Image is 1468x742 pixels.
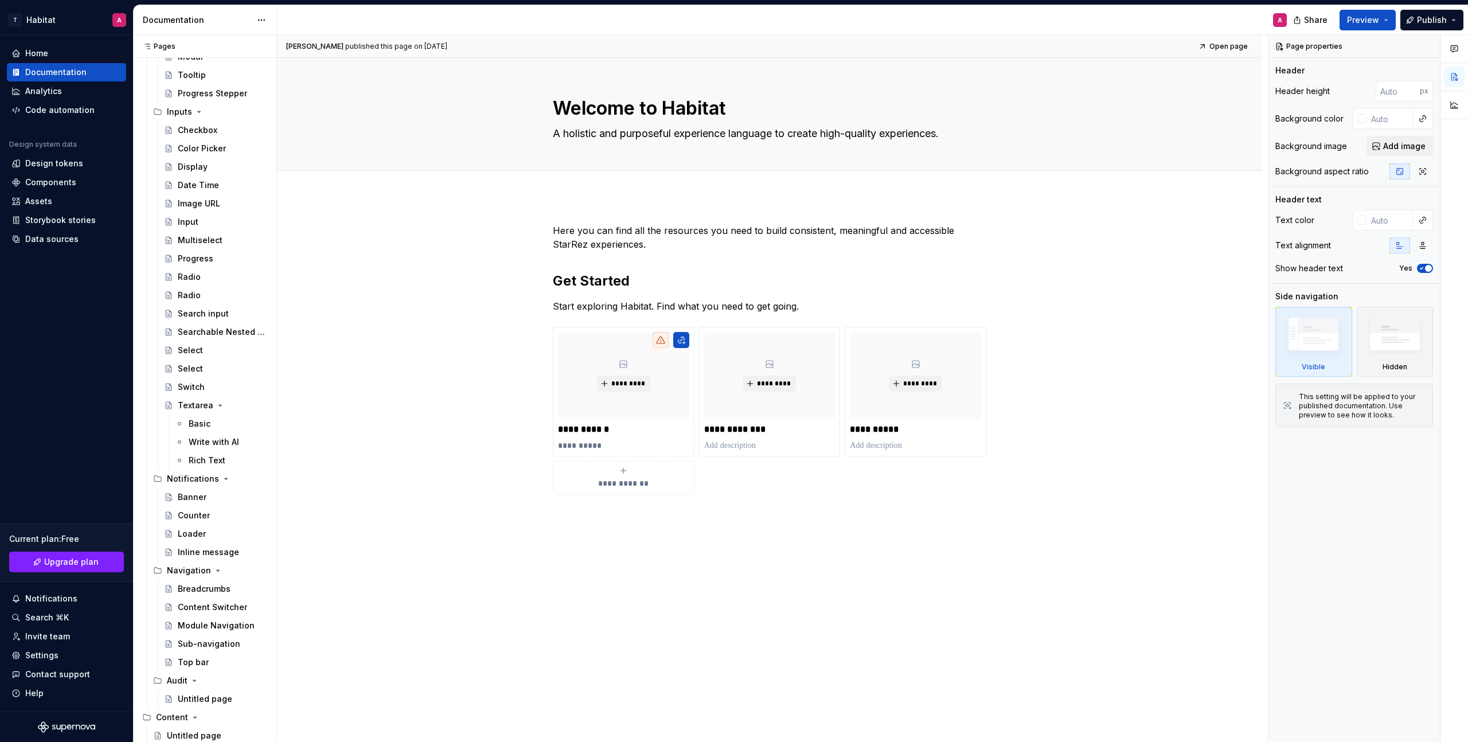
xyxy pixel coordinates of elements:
[159,249,272,268] a: Progress
[7,63,126,81] a: Documentation
[25,85,62,97] div: Analytics
[1275,291,1338,302] div: Side navigation
[25,104,95,116] div: Code automation
[7,154,126,173] a: Design tokens
[1275,240,1331,251] div: Text alignment
[167,106,192,118] div: Inputs
[159,231,272,249] a: Multiselect
[9,552,124,572] button: Upgrade plan
[7,646,126,665] a: Settings
[1367,136,1433,157] button: Add image
[1209,42,1248,51] span: Open page
[159,66,272,84] a: Tooltip
[1275,65,1305,76] div: Header
[159,213,272,231] a: Input
[159,323,272,341] a: Searchable Nested Dropdown
[159,121,272,139] a: Checkbox
[1383,140,1426,152] span: Add image
[7,684,126,702] button: Help
[178,88,247,99] div: Progress Stepper
[170,451,272,470] a: Rich Text
[159,525,272,543] a: Loader
[9,533,124,545] div: Current plan : Free
[25,631,70,642] div: Invite team
[7,665,126,684] button: Contact support
[159,580,272,598] a: Breadcrumbs
[553,272,986,290] h2: Get Started
[44,556,99,568] span: Upgrade plan
[7,101,126,119] a: Code automation
[178,491,206,503] div: Banner
[7,192,126,210] a: Assets
[1275,263,1343,274] div: Show header text
[159,176,272,194] a: Date Time
[1302,362,1325,372] div: Visible
[167,565,211,576] div: Navigation
[159,360,272,378] a: Select
[286,42,343,51] span: [PERSON_NAME]
[9,140,77,149] div: Design system data
[38,721,95,733] svg: Supernova Logo
[7,173,126,192] a: Components
[167,730,221,741] div: Untitled page
[178,161,208,173] div: Display
[1275,166,1369,177] div: Background aspect ratio
[1275,140,1347,152] div: Background image
[345,42,447,51] div: published this page on [DATE]
[167,473,219,485] div: Notifications
[170,433,272,451] a: Write with AI
[159,653,272,671] a: Top bar
[178,602,247,613] div: Content Switcher
[1399,264,1412,273] label: Yes
[25,48,48,59] div: Home
[1340,10,1396,30] button: Preview
[159,341,272,360] a: Select
[1367,108,1413,129] input: Auto
[178,528,206,540] div: Loader
[178,308,229,319] div: Search input
[149,561,272,580] div: Navigation
[25,233,79,245] div: Data sources
[25,650,58,661] div: Settings
[1195,38,1253,54] a: Open page
[1275,194,1322,205] div: Header text
[159,139,272,158] a: Color Picker
[138,708,272,727] div: Content
[159,194,272,213] a: Image URL
[178,363,203,374] div: Select
[1275,307,1352,377] div: Visible
[178,69,206,81] div: Tooltip
[138,42,175,51] div: Pages
[25,196,52,207] div: Assets
[178,583,231,595] div: Breadcrumbs
[178,253,213,264] div: Progress
[159,635,272,653] a: Sub-navigation
[159,378,272,396] a: Switch
[178,143,226,154] div: Color Picker
[143,14,251,26] div: Documentation
[25,688,44,699] div: Help
[1383,362,1407,372] div: Hidden
[1275,214,1314,226] div: Text color
[159,598,272,616] a: Content Switcher
[1400,10,1463,30] button: Publish
[167,675,188,686] div: Audit
[159,506,272,525] a: Counter
[25,593,77,604] div: Notifications
[159,690,272,708] a: Untitled page
[159,396,272,415] a: Textarea
[1347,14,1379,26] span: Preview
[149,103,272,121] div: Inputs
[7,211,126,229] a: Storybook stories
[178,381,205,393] div: Switch
[178,216,198,228] div: Input
[189,455,225,466] div: Rich Text
[7,627,126,646] a: Invite team
[26,14,56,26] div: Habitat
[178,638,240,650] div: Sub-navigation
[553,299,986,313] p: Start exploring Habitat. Find what you need to get going.
[25,177,76,188] div: Components
[159,488,272,506] a: Banner
[8,13,22,27] div: T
